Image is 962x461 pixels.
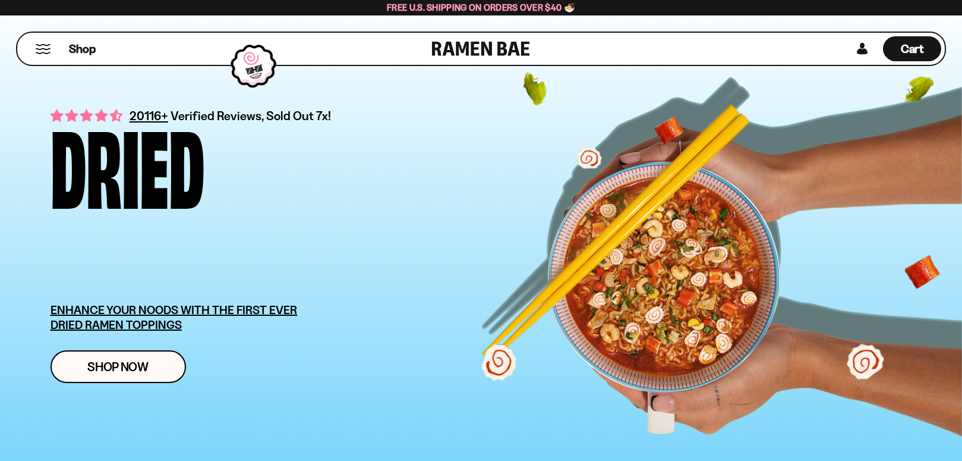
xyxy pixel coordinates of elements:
span: Shop [69,41,96,57]
span: Cart [901,42,924,56]
span: Verified Reviews, Sold Out 7x! [171,108,332,123]
a: Shop Now [51,350,186,383]
span: Shop Now [87,360,149,373]
div: Cart [883,33,941,65]
button: Mobile Menu Trigger [35,44,51,54]
div: Dried [51,122,204,203]
a: Shop [69,36,96,61]
span: Free U.S. Shipping on Orders over $40 🍜 [387,2,575,13]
